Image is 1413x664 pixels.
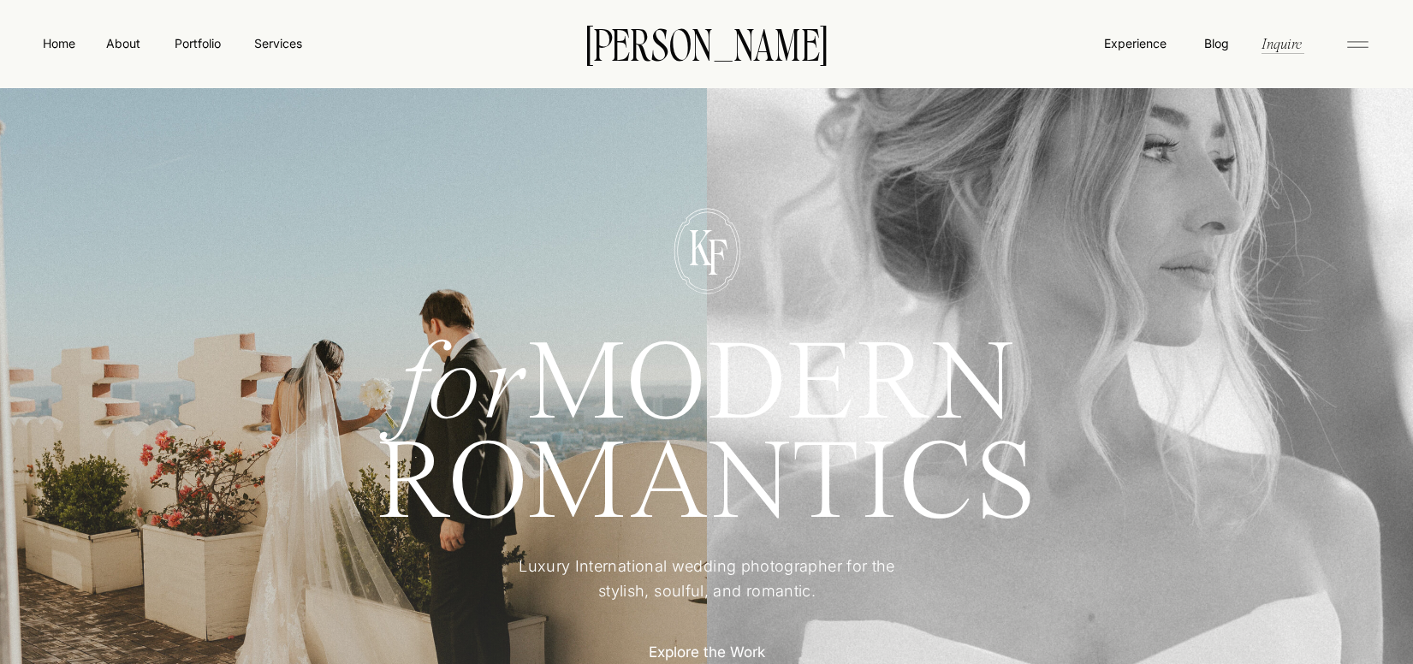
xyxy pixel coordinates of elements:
a: [PERSON_NAME] [560,25,854,61]
a: Home [39,34,79,52]
a: Blog [1200,34,1232,51]
p: F [694,233,741,276]
a: Portfolio [167,34,228,52]
a: About [104,34,142,51]
a: Experience [1102,34,1168,52]
a: Explore the Work [632,642,782,660]
p: Luxury International wedding photographer for the stylish, soulful, and romantic. [494,554,921,605]
a: Inquire [1260,33,1303,53]
h1: ROMANTICS [314,437,1101,531]
p: K [677,223,724,267]
h1: MODERN [314,338,1101,420]
i: for [399,332,527,444]
a: Services [252,34,303,52]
